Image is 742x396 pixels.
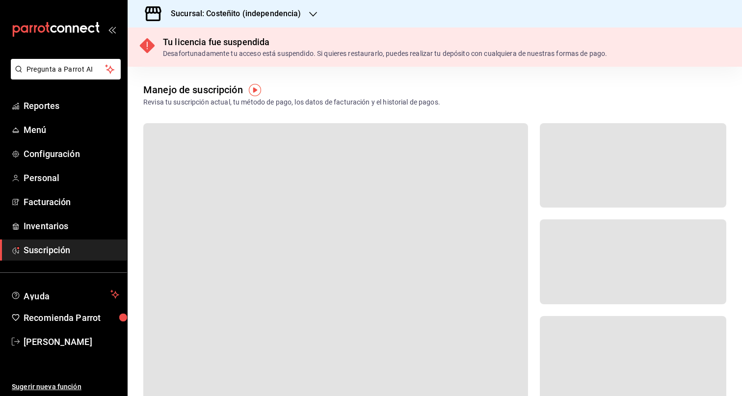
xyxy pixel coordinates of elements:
span: Suscripción [24,243,119,257]
img: Tooltip marker [249,84,261,96]
div: Manejo de suscripción [143,82,243,97]
span: Ayuda [24,289,106,300]
h3: Sucursal: Costeñito (independencia) [163,8,301,20]
span: Inventarios [24,219,119,233]
span: Personal [24,171,119,185]
div: Desafortunadamente tu acceso está suspendido. Si quieres restaurarlo, puedes realizar tu depósito... [163,49,607,59]
span: Configuración [24,147,119,160]
span: [PERSON_NAME] [24,335,119,348]
a: Pregunta a Parrot AI [7,71,121,81]
span: Recomienda Parrot [24,311,119,324]
span: Facturación [24,195,119,209]
span: Reportes [24,99,119,112]
div: Tu licencia fue suspendida [163,35,607,49]
button: open_drawer_menu [108,26,116,33]
span: Pregunta a Parrot AI [26,64,106,75]
div: Revisa tu suscripción actual, tu método de pago, los datos de facturación y el historial de pagos. [143,97,440,107]
span: Menú [24,123,119,136]
button: Pregunta a Parrot AI [11,59,121,79]
span: Sugerir nueva función [12,382,119,392]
